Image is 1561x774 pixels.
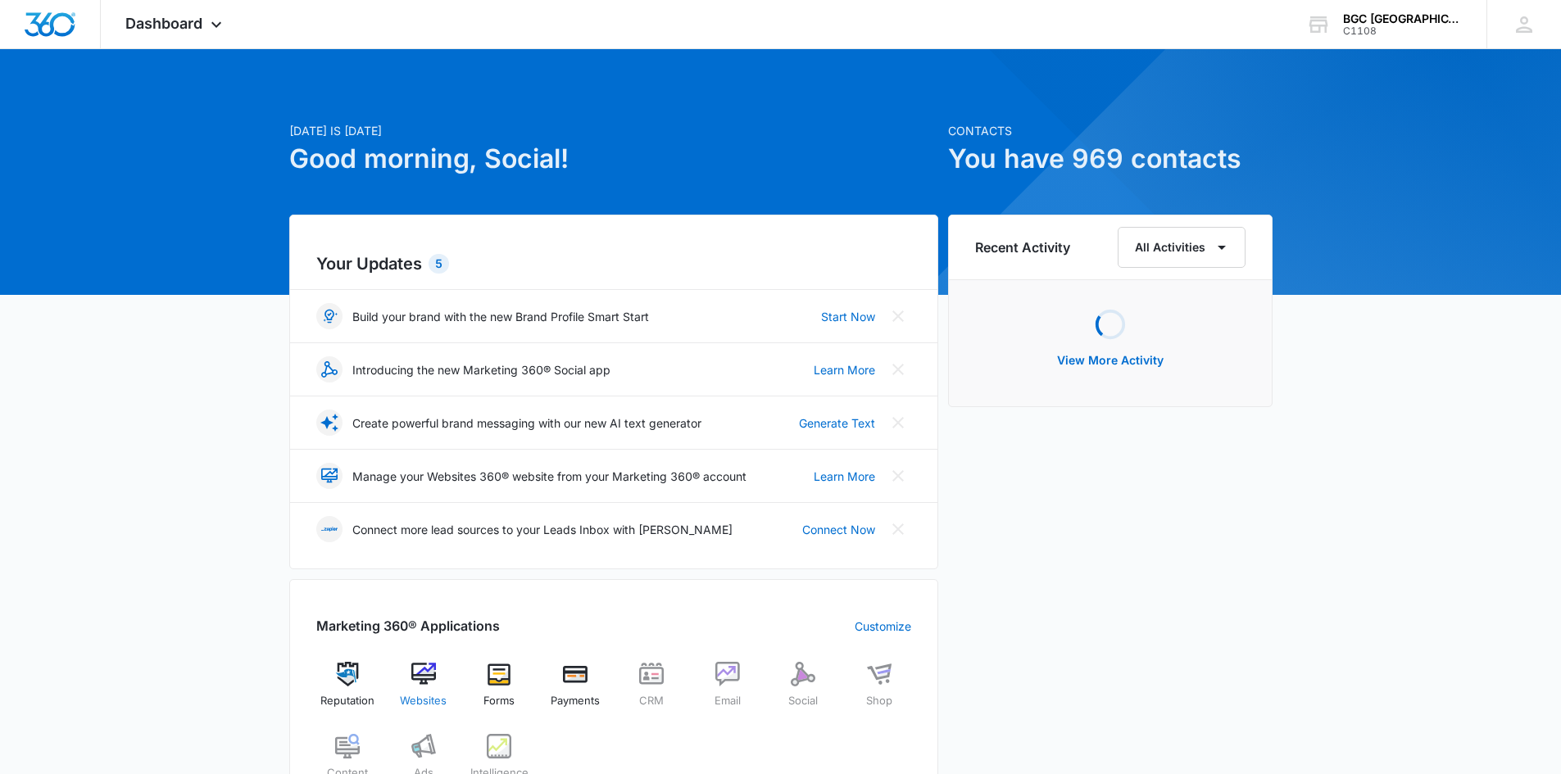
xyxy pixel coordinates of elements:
p: Introducing the new Marketing 360® Social app [352,361,610,378]
a: Email [696,662,759,721]
p: Build your brand with the new Brand Profile Smart Start [352,308,649,325]
button: View More Activity [1041,341,1180,380]
span: CRM [639,693,664,709]
div: account name [1343,12,1463,25]
span: Dashboard [125,15,202,32]
p: Contacts [948,122,1273,139]
button: Close [885,356,911,382]
span: Websites [400,693,447,709]
button: Close [885,303,911,329]
button: Close [885,516,911,542]
a: Learn More [814,468,875,485]
button: All Activities [1118,227,1246,268]
a: Customize [855,618,911,635]
span: Email [715,693,741,709]
span: Payments [551,693,600,709]
button: Close [885,410,911,436]
p: Connect more lead sources to your Leads Inbox with [PERSON_NAME] [352,521,733,538]
a: Shop [848,662,911,721]
a: Start Now [821,308,875,325]
span: Forms [483,693,515,709]
a: Reputation [316,662,379,721]
p: Create powerful brand messaging with our new AI text generator [352,414,701,432]
a: Learn More [814,361,875,378]
div: account id [1343,25,1463,37]
a: Websites [392,662,455,721]
a: Forms [468,662,531,721]
span: Social [788,693,818,709]
a: Payments [544,662,607,721]
p: Manage your Websites 360® website from your Marketing 360® account [352,468,746,485]
h2: Marketing 360® Applications [316,616,500,636]
h1: Good morning, Social! [289,139,938,179]
a: Connect Now [802,521,875,538]
a: Generate Text [799,414,875,432]
a: CRM [620,662,683,721]
span: Reputation [320,693,374,709]
h6: Recent Activity [975,238,1070,257]
h1: You have 969 contacts [948,139,1273,179]
p: [DATE] is [DATE] [289,122,938,139]
span: Shop [866,693,892,709]
button: Close [885,463,911,489]
div: 5 [429,254,449,274]
h2: Your Updates [316,251,911,276]
a: Social [772,662,835,721]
